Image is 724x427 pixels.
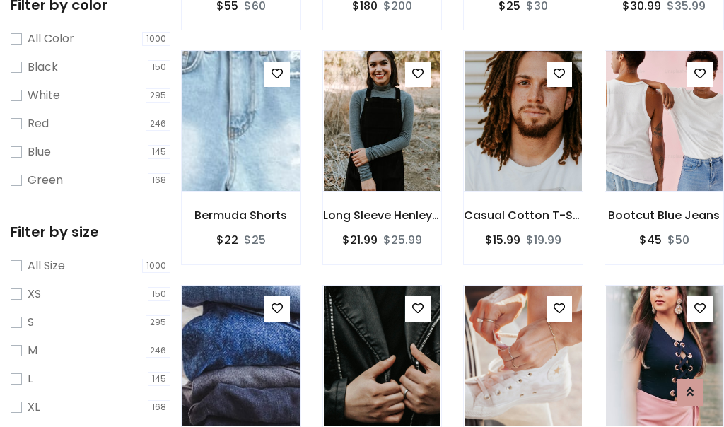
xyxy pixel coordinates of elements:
label: L [28,370,33,387]
label: XS [28,286,41,303]
span: 295 [146,88,170,103]
span: 150 [148,287,170,301]
label: XL [28,399,40,416]
span: 168 [148,400,170,414]
label: S [28,314,34,331]
del: $50 [667,232,689,248]
label: Blue [28,144,51,160]
span: 145 [148,372,170,386]
label: M [28,342,37,359]
label: Green [28,172,63,189]
h6: $22 [216,233,238,247]
h6: $21.99 [342,233,378,247]
h5: Filter by size [11,223,170,240]
label: White [28,87,60,104]
span: 1000 [142,32,170,46]
h6: $15.99 [485,233,520,247]
label: All Size [28,257,65,274]
span: 150 [148,60,170,74]
del: $25 [244,232,266,248]
span: 1000 [142,259,170,273]
h6: Bermuda Shorts [182,209,300,222]
label: All Color [28,30,74,47]
span: 246 [146,117,170,131]
h6: Long Sleeve Henley T-Shirt [323,209,442,222]
h6: $45 [639,233,662,247]
del: $25.99 [383,232,422,248]
h6: Casual Cotton T-Shirt [464,209,583,222]
span: 145 [148,145,170,159]
label: Black [28,59,58,76]
span: 295 [146,315,170,329]
del: $19.99 [526,232,561,248]
span: 246 [146,344,170,358]
label: Red [28,115,49,132]
span: 168 [148,173,170,187]
h6: Bootcut Blue Jeans [605,209,724,222]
